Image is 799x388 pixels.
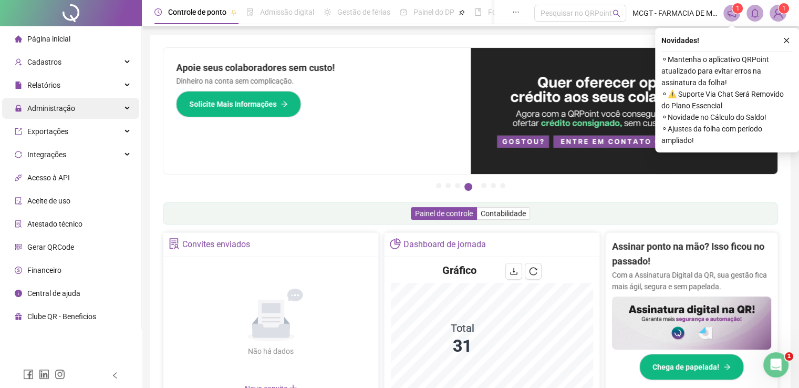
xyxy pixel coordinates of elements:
[15,220,22,228] span: solution
[415,209,473,218] span: Painel de controle
[652,361,719,373] span: Chega de papelada!
[481,183,486,188] button: 5
[15,313,22,320] span: gift
[529,267,537,275] span: reload
[260,8,314,16] span: Admissão digital
[471,48,778,174] img: banner%2Fa8ee1423-cce5-4ffa-a127-5a2d429cc7d8.png
[15,35,22,43] span: home
[15,128,22,135] span: export
[436,183,441,188] button: 1
[176,60,458,75] h2: Apoie seus colaboradores sem custo!
[27,266,61,274] span: Financeiro
[455,183,460,188] button: 3
[39,369,49,380] span: linkedin
[27,173,70,182] span: Acesso à API
[27,197,70,205] span: Aceite de uso
[512,8,520,16] span: ellipsis
[27,35,70,43] span: Página inicial
[176,91,301,117] button: Solicite Mais Informações
[15,197,22,205] span: audit
[27,58,61,66] span: Cadastros
[27,150,66,159] span: Integrações
[491,183,496,188] button: 6
[779,3,789,14] sup: Atualize o seu contato no menu Meus Dados
[661,35,699,46] span: Novidades !
[750,8,760,18] span: bell
[15,58,22,66] span: user-add
[732,3,743,14] sup: 1
[27,220,82,228] span: Atestado técnico
[500,183,505,188] button: 7
[661,111,793,123] span: ⚬ Novidade no Cálculo do Saldo!
[231,9,237,16] span: pushpin
[15,174,22,181] span: api
[510,267,518,275] span: download
[168,8,226,16] span: Controle de ponto
[246,8,254,16] span: file-done
[15,105,22,112] span: lock
[27,312,96,321] span: Clube QR - Beneficios
[661,123,793,146] span: ⚬ Ajustes da folha com período ampliado!
[403,236,486,253] div: Dashboard de jornada
[459,9,465,16] span: pushpin
[464,183,472,191] button: 4
[661,88,793,111] span: ⚬ ⚠️ Suporte Via Chat Será Removido do Plano Essencial
[782,5,786,12] span: 1
[661,54,793,88] span: ⚬ Mantenha o aplicativo QRPoint atualizado para evitar erros na assinatura da folha!
[613,9,620,17] span: search
[15,81,22,89] span: file
[481,209,526,218] span: Contabilidade
[632,7,717,19] span: MCGT - FARMACIA DE MANIPULAÇÃO LTDA
[15,243,22,251] span: qrcode
[15,267,22,274] span: dollar
[15,290,22,297] span: info-circle
[154,8,162,16] span: clock-circle
[783,37,790,44] span: close
[337,8,390,16] span: Gestão de férias
[27,289,80,298] span: Central de ajuda
[182,236,250,253] div: Convites enviados
[612,269,771,292] p: Com a Assinatura Digital da QR, sua gestão fica mais ágil, segura e sem papelada.
[15,151,22,158] span: sync
[390,238,401,249] span: pie-chart
[736,5,740,12] span: 1
[27,104,75,113] span: Administração
[413,8,454,16] span: Painel do DP
[770,5,786,21] img: 3345
[727,8,736,18] span: notification
[176,75,458,87] p: Dinheiro na conta sem complicação.
[763,352,788,377] iframe: Intercom live chat
[27,127,68,136] span: Exportações
[281,100,288,108] span: arrow-right
[324,8,331,16] span: sun
[785,352,793,361] span: 1
[612,239,771,269] h2: Assinar ponto na mão? Isso ficou no passado!
[223,345,319,357] div: Não há dados
[400,8,407,16] span: dashboard
[23,369,34,380] span: facebook
[189,98,276,110] span: Solicite Mais Informações
[488,8,555,16] span: Folha de pagamento
[27,81,60,89] span: Relatórios
[27,243,74,251] span: Gerar QRCode
[169,238,180,249] span: solution
[723,363,731,371] span: arrow-right
[612,297,771,350] img: banner%2F02c71560-61a6-44d4-94b9-c8ab97240462.png
[55,369,65,380] span: instagram
[639,354,744,380] button: Chega de papelada!
[474,8,482,16] span: book
[445,183,451,188] button: 2
[111,372,119,379] span: left
[442,263,476,278] h4: Gráfico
